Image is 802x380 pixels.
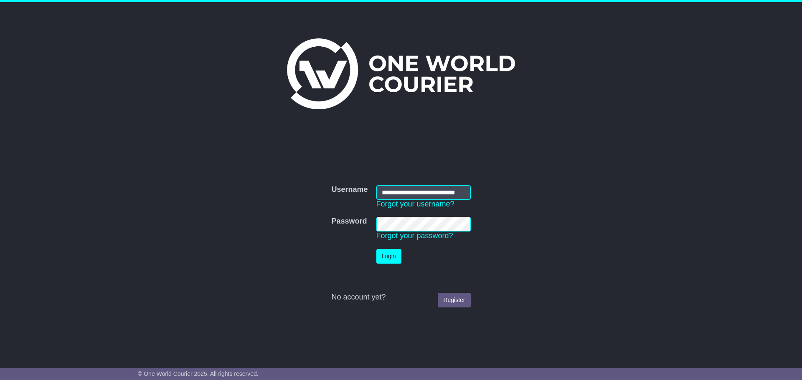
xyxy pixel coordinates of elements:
label: Username [331,185,368,194]
img: One World [287,38,515,109]
button: Login [376,249,401,264]
label: Password [331,217,367,226]
a: Register [438,293,470,307]
span: © One World Courier 2025. All rights reserved. [138,370,259,377]
a: Forgot your password? [376,232,453,240]
a: Forgot your username? [376,200,454,208]
div: No account yet? [331,293,470,302]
